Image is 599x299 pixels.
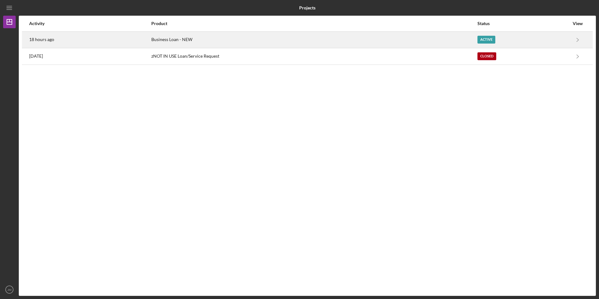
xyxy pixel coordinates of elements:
text: JM [8,288,12,291]
div: zNOT IN USE Loan/Service Request [151,49,477,64]
b: Projects [299,5,315,10]
div: Status [477,21,569,26]
div: Business Loan - NEW [151,32,477,48]
time: 2025-08-26 22:25 [29,37,54,42]
div: View [570,21,586,26]
button: JM [3,283,16,296]
div: Product [151,21,477,26]
div: Closed [477,52,496,60]
div: Activity [29,21,151,26]
time: 2022-05-11 21:19 [29,54,43,59]
div: Active [477,36,495,44]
